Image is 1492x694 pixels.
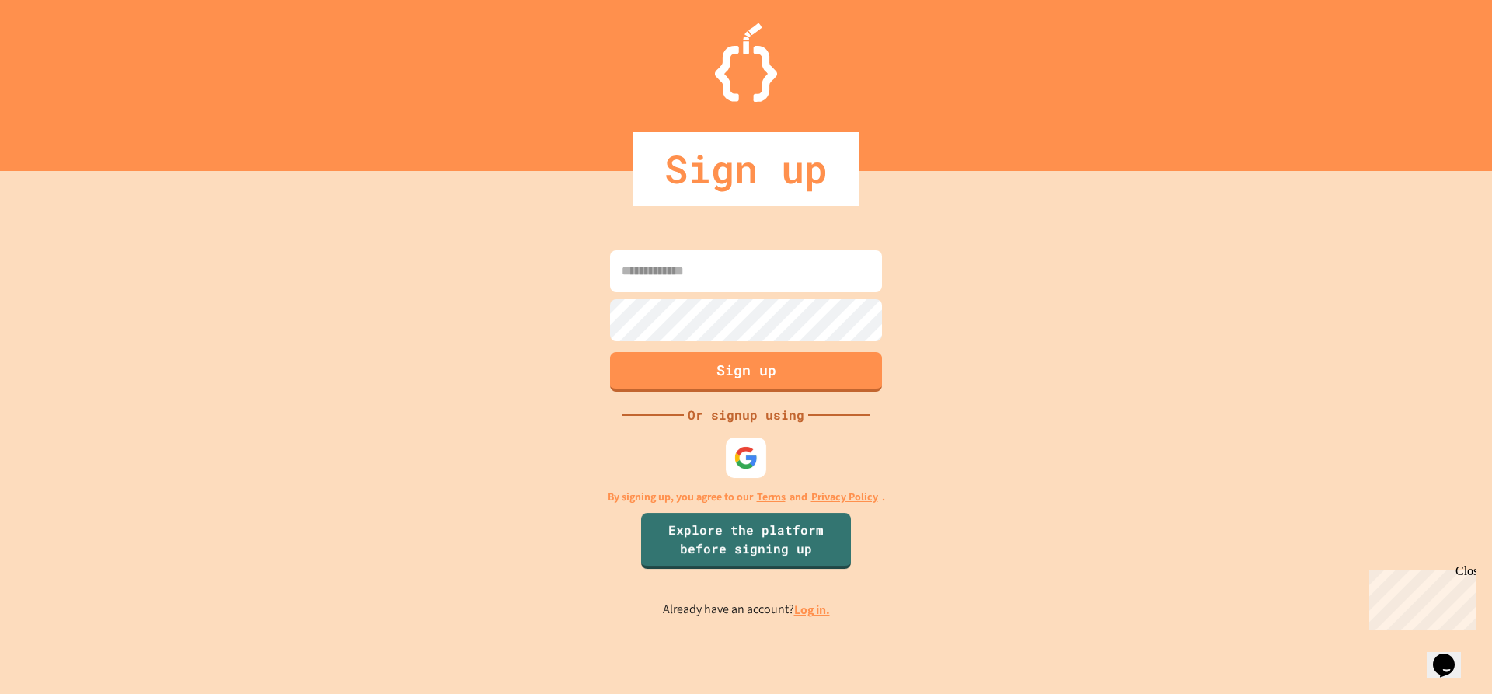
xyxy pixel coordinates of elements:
[734,445,758,469] img: google-icon.svg
[1427,632,1476,678] iframe: chat widget
[757,489,786,505] a: Terms
[633,132,859,206] div: Sign up
[608,489,885,505] p: By signing up, you agree to our and .
[641,513,851,569] a: Explore the platform before signing up
[610,352,882,392] button: Sign up
[1363,564,1476,630] iframe: chat widget
[663,600,830,619] p: Already have an account?
[794,602,830,618] a: Log in.
[684,406,808,424] div: Or signup using
[811,489,878,505] a: Privacy Policy
[6,6,107,99] div: Chat with us now!Close
[715,23,777,102] img: Logo.svg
